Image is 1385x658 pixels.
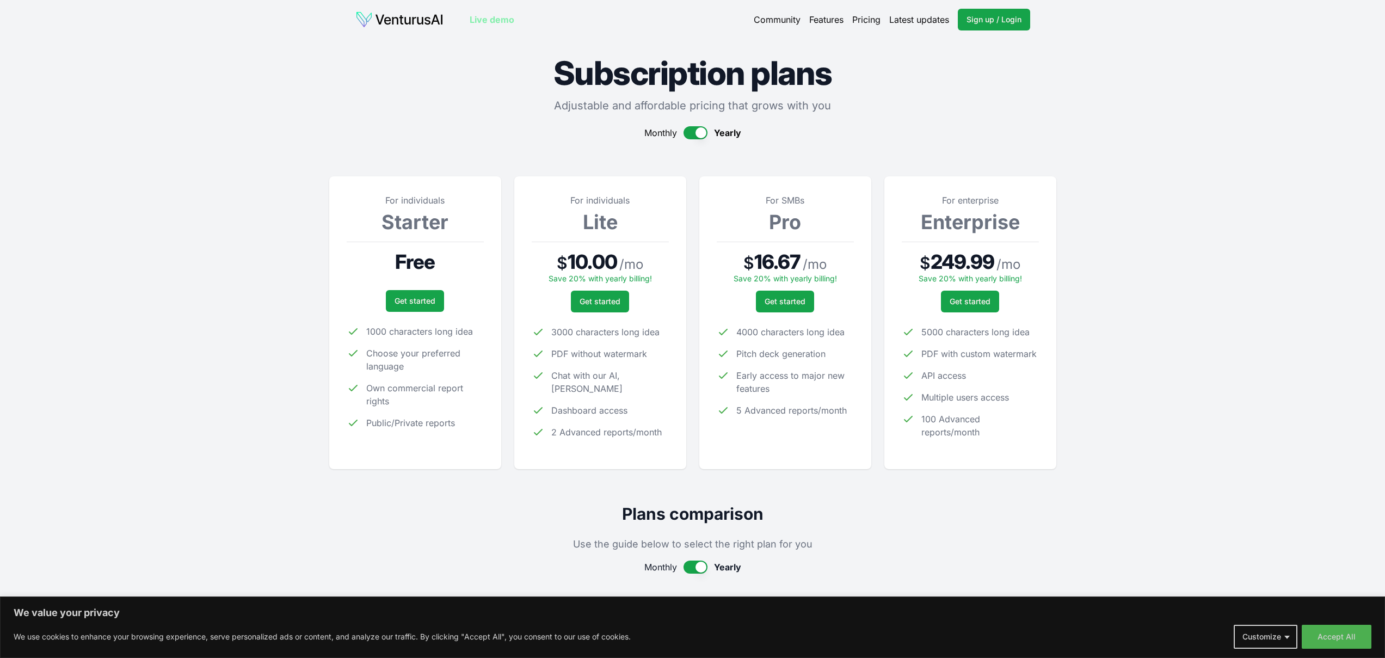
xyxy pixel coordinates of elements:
[386,290,444,312] a: Get started
[644,561,677,574] span: Monthly
[736,404,847,417] span: 5 Advanced reports/month
[967,14,1021,25] span: Sign up / Login
[551,404,627,417] span: Dashboard access
[754,13,801,26] a: Community
[919,274,1022,283] span: Save 20% with yearly billing!
[717,211,854,233] h3: Pro
[809,13,844,26] a: Features
[551,347,647,360] span: PDF without watermark
[958,9,1030,30] a: Sign up / Login
[921,391,1009,404] span: Multiple users access
[366,325,473,338] span: 1000 characters long idea
[644,126,677,139] span: Monthly
[743,253,754,273] span: $
[366,382,484,408] span: Own commercial report rights
[717,194,854,207] p: For SMBs
[470,13,514,26] a: Live demo
[889,13,949,26] a: Latest updates
[347,194,484,207] p: For individuals
[1234,625,1297,649] button: Customize
[329,504,1056,524] h2: Plans comparison
[366,347,484,373] span: Choose your preferred language
[714,561,741,574] span: Yearly
[329,537,1056,552] p: Use the guide below to select the right plan for you
[347,211,484,233] h3: Starter
[996,256,1020,273] span: / mo
[736,347,826,360] span: Pitch deck generation
[329,57,1056,89] h1: Subscription plans
[902,194,1039,207] p: For enterprise
[619,256,643,273] span: / mo
[852,13,881,26] a: Pricing
[532,194,669,207] p: For individuals
[941,291,999,312] a: Get started
[14,630,631,643] p: We use cookies to enhance your browsing experience, serve personalized ads or content, and analyz...
[734,274,837,283] span: Save 20% with yearly billing!
[395,251,435,273] span: Free
[803,256,827,273] span: / mo
[931,251,994,273] span: 249.99
[754,251,801,273] span: 16.67
[355,11,444,28] img: logo
[551,426,662,439] span: 2 Advanced reports/month
[557,253,568,273] span: $
[920,253,931,273] span: $
[366,416,455,429] span: Public/Private reports
[756,291,814,312] a: Get started
[549,274,652,283] span: Save 20% with yearly billing!
[551,369,669,395] span: Chat with our AI, [PERSON_NAME]
[1302,625,1371,649] button: Accept All
[551,325,660,339] span: 3000 characters long idea
[921,325,1030,339] span: 5000 characters long idea
[571,291,629,312] a: Get started
[568,251,617,273] span: 10.00
[921,347,1037,360] span: PDF with custom watermark
[736,325,845,339] span: 4000 characters long idea
[921,369,966,382] span: API access
[329,98,1056,113] p: Adjustable and affordable pricing that grows with you
[532,211,669,233] h3: Lite
[14,606,1371,619] p: We value your privacy
[921,413,1039,439] span: 100 Advanced reports/month
[714,126,741,139] span: Yearly
[736,369,854,395] span: Early access to major new features
[902,211,1039,233] h3: Enterprise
